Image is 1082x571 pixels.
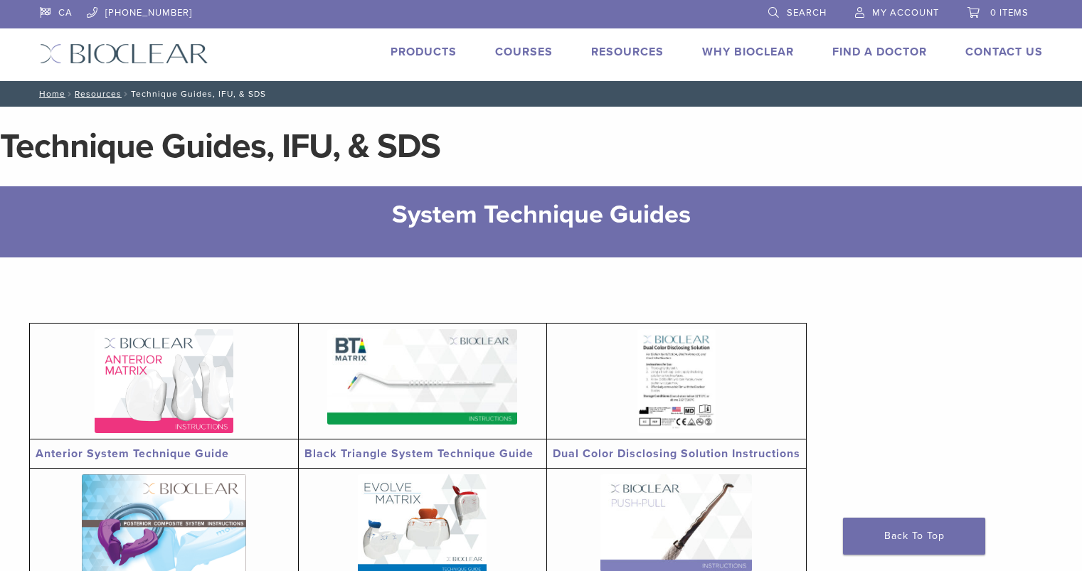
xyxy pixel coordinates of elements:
[591,45,664,59] a: Resources
[122,90,131,97] span: /
[832,45,927,59] a: Find A Doctor
[35,89,65,99] a: Home
[553,447,800,461] a: Dual Color Disclosing Solution Instructions
[65,90,75,97] span: /
[702,45,794,59] a: Why Bioclear
[495,45,553,59] a: Courses
[990,7,1029,18] span: 0 items
[843,518,985,555] a: Back To Top
[787,7,827,18] span: Search
[304,447,534,461] a: Black Triangle System Technique Guide
[191,198,891,232] h2: System Technique Guides
[40,43,208,64] img: Bioclear
[872,7,939,18] span: My Account
[75,89,122,99] a: Resources
[965,45,1043,59] a: Contact Us
[391,45,457,59] a: Products
[36,447,229,461] a: Anterior System Technique Guide
[29,81,1054,107] nav: Technique Guides, IFU, & SDS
